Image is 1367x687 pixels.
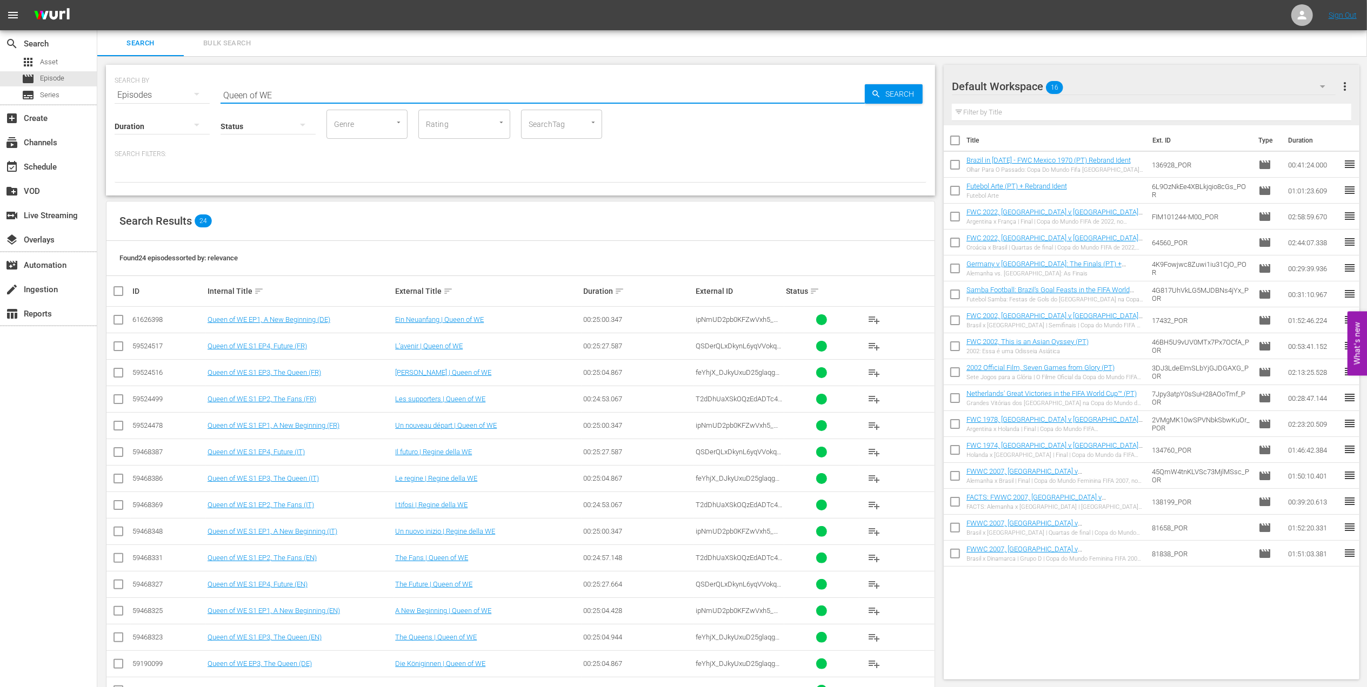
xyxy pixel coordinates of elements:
div: Brasil x Dinamarca | Grupo D | Copa do Mundo Feminina FIFA 2007, no [GEOGRAPHIC_DATA] | Jogo comp... [966,555,1143,562]
button: playlist_add [861,307,887,333]
a: Sign Out [1329,11,1357,19]
span: playlist_add [868,393,881,406]
span: Episode [1258,262,1271,275]
td: 01:51:03.381 [1284,541,1343,567]
span: Live Streaming [5,209,18,222]
div: 59524478 [132,421,204,429]
button: Open Feedback Widget [1348,312,1367,376]
td: 02:44:07.338 [1284,230,1343,255]
span: 24 [195,214,212,227]
div: Default Workspace [952,71,1336,102]
th: Ext. ID [1146,125,1252,156]
div: 00:25:00.347 [583,527,692,535]
span: playlist_add [868,419,881,432]
div: Alemanha vs. [GEOGRAPHIC_DATA]: As Finais [966,270,1143,277]
a: Queen of WE S1 EP1, A New Beginning (IT) [208,527,337,535]
div: Alemanha x Brasil | Final | Copa do Mundo Feminina FIFA 2007, no [GEOGRAPHIC_DATA] | Jogo completo [966,477,1143,484]
span: QSDerQLxDkynL6yqVVokqw_FR [696,342,782,358]
span: Channels [5,136,18,149]
span: Episode [1258,184,1271,197]
td: 01:46:42.384 [1284,437,1343,463]
span: menu [6,9,19,22]
span: Episode [1258,495,1271,508]
span: subtitles [22,89,35,102]
span: create_new_folder [5,185,18,198]
a: Queen of WE S1 EP4, Future (EN) [208,580,308,588]
div: 59468327 [132,580,204,588]
span: ipNmUD2pb0KFZwVxh5_Qpg_DE [696,315,782,332]
a: Germany v [GEOGRAPHIC_DATA]: The Finals (PT) + Rebrand Ident [966,260,1126,276]
div: 00:25:04.867 [583,659,692,668]
div: Episodes [115,80,210,110]
div: 00:25:27.587 [583,448,692,456]
td: 02:23:20.509 [1284,411,1343,437]
a: Brazil in [DATE] - FWC Mexico 1970 (PT) Rebrand Ident [966,156,1131,164]
span: Create [5,112,18,125]
span: Found 24 episodes sorted by: relevance [119,254,238,262]
span: ipNmUD2pb0KFZwVxh5_Qpg_ITA [696,527,782,543]
span: reorder [1343,210,1356,223]
span: Asset [40,57,58,68]
td: 17432_POR [1148,307,1255,333]
div: Brasil x [GEOGRAPHIC_DATA] | Semifinais | Copa do Mundo FIFA de 2002, na Coreia e no [GEOGRAPHIC_... [966,322,1143,329]
td: 00:28:47.144 [1284,385,1343,411]
a: FWC 2002, [GEOGRAPHIC_DATA] v [GEOGRAPHIC_DATA], Semi-final - FMR (PT) [966,312,1143,328]
a: Queen of WE S1 EP3, The Queen (EN) [208,633,322,641]
button: more_vert [1338,73,1351,99]
td: 6L9OzNkEe4XBLkjqio8cGs_POR [1148,178,1255,204]
a: I tifosi | Regine della WE [395,501,468,509]
span: Episode [1258,288,1271,301]
a: Samba Football: Brazil's Goal Feasts in the FIFA World Cup™ (PT) [966,286,1134,302]
span: feYhjX_DJkyUxuD25glaqg_DE [696,659,779,676]
span: more_vert [1338,80,1351,93]
td: 134760_POR [1148,437,1255,463]
button: playlist_add [861,466,887,491]
span: Episode [40,73,64,84]
img: ans4CAIJ8jUAAAAAAAAAAAAAAAAAAAAAAAAgQb4GAAAAAAAAAAAAAAAAAAAAAAAAJMjXAAAAAAAAAAAAAAAAAAAAAAAAgAT5G... [26,3,78,28]
td: 01:50:10.401 [1284,463,1343,489]
a: Queen of WE S1 EP4, Future (FR) [208,342,307,350]
td: 81838_POR [1148,541,1255,567]
span: event_available [5,160,18,173]
a: Queen of WE S1 EP2, The Fans (FR) [208,395,316,403]
div: External Title [395,285,579,298]
td: 64560_POR [1148,230,1255,255]
div: 00:25:00.347 [583,315,692,324]
td: 00:41:24.000 [1284,152,1343,178]
span: reorder [1343,417,1356,430]
div: ID [132,287,204,295]
span: reorder [1343,184,1356,197]
a: The Future | Queen of WE [395,580,472,588]
a: 2002 Official Film, Seven Games from Glory (PT) [966,363,1115,372]
div: 59468369 [132,501,204,509]
td: 00:53:41.152 [1284,333,1343,359]
span: playlist_add [868,551,881,564]
div: 59468387 [132,448,204,456]
span: reorder [1343,547,1356,560]
span: QSDerQLxDkynL6yqVVokqw_ENG [696,580,782,596]
span: movie [22,72,35,85]
span: reorder [1343,521,1356,534]
span: Episode [1258,417,1271,430]
span: feYhjX_DJkyUxuD25glaqg_FR [696,368,782,385]
span: Asset [22,56,35,69]
a: Queen of WE S1 EP2, The Fans (EN) [208,554,317,562]
a: FWC 2022, [GEOGRAPHIC_DATA] v [GEOGRAPHIC_DATA], Quarter-Finals - FMR (PT) [966,234,1143,250]
div: External ID [696,287,783,295]
a: Les supporters | Queen of WE [395,395,485,403]
div: 59468331 [132,554,204,562]
button: playlist_add [861,518,887,544]
a: Le regine | Regine della WE [395,474,477,482]
span: reorder [1343,443,1356,456]
td: FIM101244-M00_POR [1148,204,1255,230]
span: Ingestion [5,283,18,296]
span: ipNmUD2pb0KFZwVxh5_Qpg_ENG [696,607,782,623]
span: Episode [1258,521,1271,534]
span: playlist_add [868,631,881,644]
div: 59524499 [132,395,204,403]
a: FWC 2002, This is an Asian Oyssey (PT) [966,338,1089,346]
button: Open [394,117,404,127]
span: Search [881,84,923,104]
span: Episode [1258,236,1271,249]
span: Episode [1258,366,1271,379]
